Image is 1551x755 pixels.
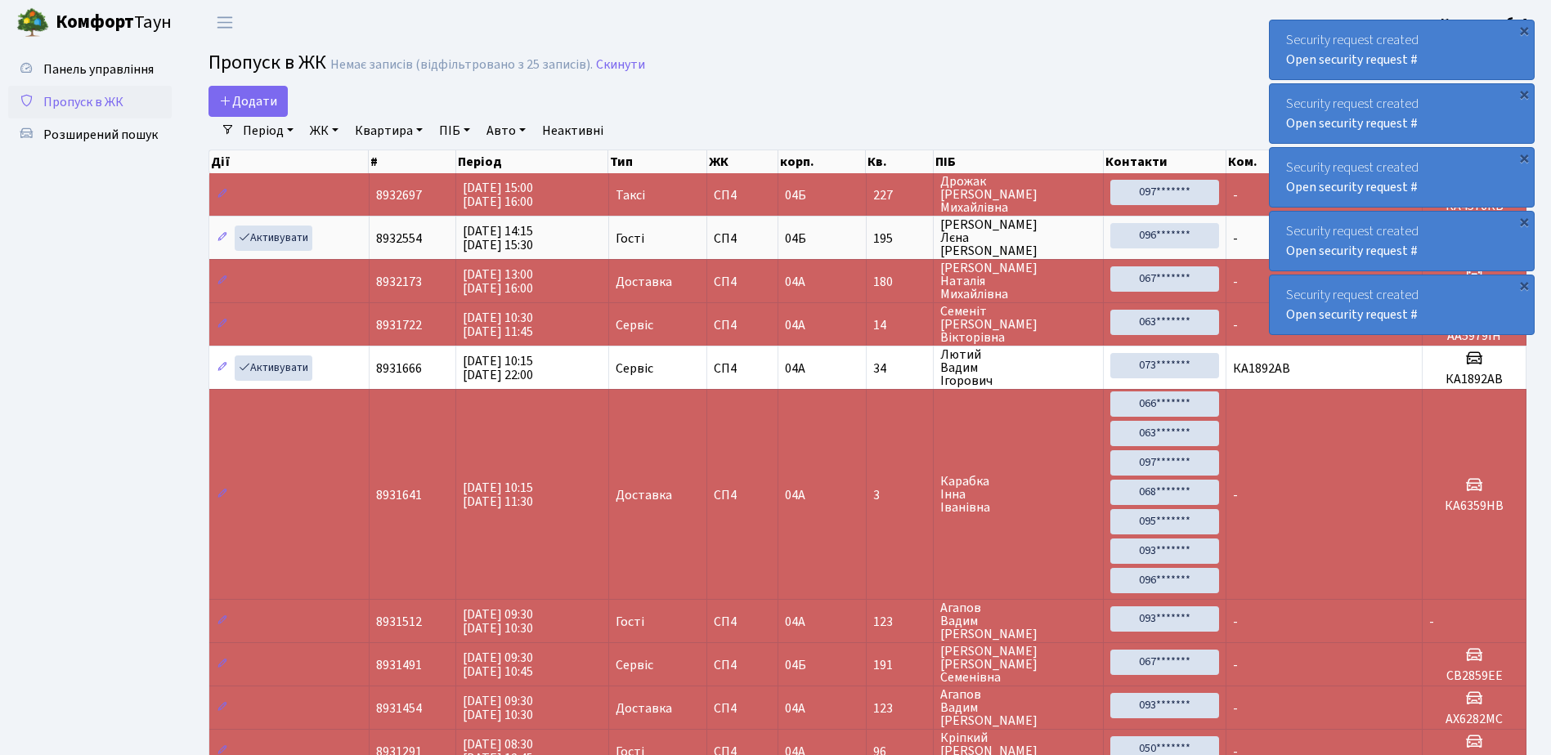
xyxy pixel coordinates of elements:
span: 04А [785,273,805,291]
a: Квартира [348,117,429,145]
span: 8931454 [376,699,422,717]
span: [DATE] 15:00 [DATE] 16:00 [463,179,533,211]
span: Лютий Вадим Ігорович [940,348,1096,387]
div: × [1516,150,1532,166]
span: [DATE] 09:30 [DATE] 10:45 [463,649,533,681]
a: Open security request # [1286,306,1418,324]
a: ПІБ [433,117,477,145]
span: 191 [873,659,926,672]
span: 04А [785,360,805,377]
b: Консьєрж б. 4. [1441,14,1531,32]
span: Панель управління [43,60,154,78]
h5: КА6359НВ [1429,498,1519,514]
span: Агапов Вадим [PERSON_NAME] [940,688,1096,727]
span: СП4 [714,362,771,375]
a: Пропуск в ЖК [8,86,172,118]
span: Карабка Інна Іванівна [940,475,1096,514]
span: СП4 [714,319,771,332]
span: Агапов Вадим [PERSON_NAME] [940,601,1096,641]
span: - [1429,613,1434,631]
span: 04А [785,486,805,504]
span: 04А [785,316,805,334]
div: Security request created [1270,20,1534,79]
a: Активувати [235,355,312,381]
a: Панель управління [8,53,172,86]
span: - [1233,316,1238,334]
th: Період [456,150,609,173]
span: 180 [873,275,926,288]
a: Розширений пошук [8,118,172,151]
span: СП4 [714,659,771,672]
a: Скинути [596,57,645,73]
th: Дії [209,150,369,173]
th: корп. [778,150,867,173]
span: 34 [873,362,926,375]
a: Консьєрж б. 4. [1441,13,1531,33]
a: Авто [480,117,532,145]
h5: АХ6282МС [1429,712,1519,727]
span: Семеніт [PERSON_NAME] Вікторівна [940,305,1096,344]
a: Open security request # [1286,178,1418,196]
span: 8931512 [376,613,422,631]
b: Комфорт [56,9,134,35]
div: Security request created [1270,212,1534,270]
div: Немає записів (відфільтровано з 25 записів). [330,57,593,73]
span: - [1233,273,1238,291]
span: 123 [873,615,926,628]
div: × [1516,22,1532,38]
span: Дрожак [PERSON_NAME] Михайлівна [940,175,1096,214]
span: - [1233,656,1238,674]
th: ПІБ [934,150,1104,173]
a: ЖК [303,117,345,145]
div: Security request created [1270,275,1534,334]
span: [PERSON_NAME] Лєна [PERSON_NAME] [940,218,1096,257]
span: 8931666 [376,360,422,377]
span: [DATE] 10:15 [DATE] 11:30 [463,479,533,511]
th: Контакти [1104,150,1226,173]
span: Розширений пошук [43,126,158,144]
span: - [1233,230,1238,248]
span: 8932554 [376,230,422,248]
span: СП4 [714,189,771,202]
h5: КА1892АВ [1429,372,1519,387]
span: Доставка [616,702,672,715]
span: [DATE] 09:30 [DATE] 10:30 [463,692,533,724]
div: × [1516,277,1532,293]
span: [DATE] 10:30 [DATE] 11:45 [463,309,533,341]
span: - [1233,699,1238,717]
th: # [369,150,455,173]
a: Додати [208,86,288,117]
th: ЖК [707,150,778,173]
span: КА1892АВ [1233,360,1290,377]
span: СП4 [714,275,771,288]
span: 04Б [785,230,806,248]
span: 8932697 [376,186,422,204]
span: Пропуск в ЖК [43,93,123,111]
span: 04Б [785,186,806,204]
div: Security request created [1270,148,1534,207]
a: Період [236,117,300,145]
span: СП4 [714,489,771,502]
span: [PERSON_NAME] [PERSON_NAME] Семенівна [940,645,1096,684]
span: Додати [219,92,277,110]
a: Open security request # [1286,242,1418,260]
span: Сервіс [616,659,653,672]
div: × [1516,213,1532,230]
span: 8931722 [376,316,422,334]
span: Сервіс [616,319,653,332]
span: 8932173 [376,273,422,291]
div: × [1516,86,1532,102]
span: 123 [873,702,926,715]
span: 8931491 [376,656,422,674]
span: 04А [785,699,805,717]
span: Сервіс [616,362,653,375]
span: 04Б [785,656,806,674]
span: - [1233,486,1238,504]
a: Активувати [235,226,312,251]
span: 14 [873,319,926,332]
span: Доставка [616,489,672,502]
span: [PERSON_NAME] Наталія Михайлівна [940,261,1096,301]
span: СП4 [714,615,771,628]
span: Пропуск в ЖК [208,48,326,77]
a: Неактивні [536,117,610,145]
